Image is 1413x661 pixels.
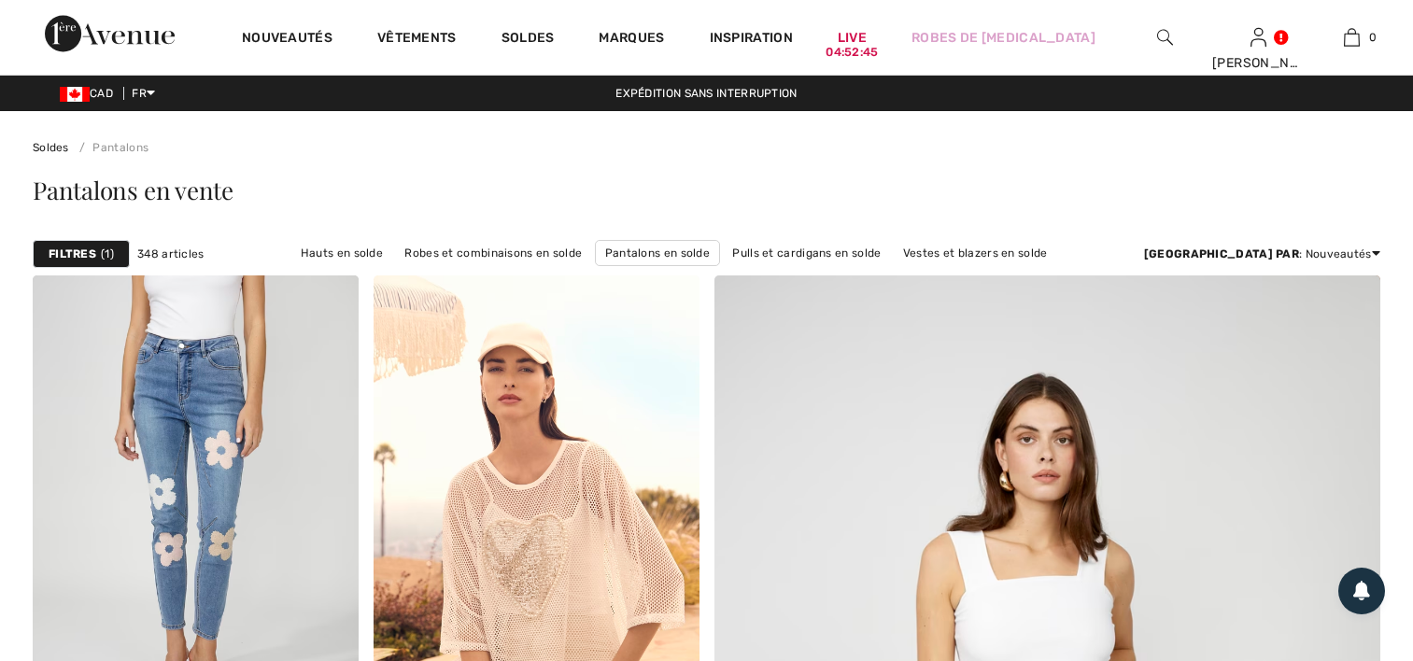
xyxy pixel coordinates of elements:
a: Se connecter [1251,28,1266,46]
img: Mon panier [1344,26,1360,49]
span: 0 [1369,29,1377,46]
a: Live04:52:45 [838,28,867,48]
a: Pantalons en solde [595,240,720,266]
a: Pantalons [72,141,148,154]
img: Canadian Dollar [60,87,90,102]
strong: [GEOGRAPHIC_DATA] par [1144,247,1299,260]
span: 348 articles [137,246,205,262]
a: Robes de [MEDICAL_DATA] [911,28,1095,48]
a: Vêtements d'extérieur en solde [630,266,823,290]
strong: Filtres [49,246,96,262]
a: Marques [599,30,664,49]
img: 1ère Avenue [45,15,175,52]
span: 1 [101,246,114,262]
img: recherche [1157,26,1173,49]
span: FR [132,87,155,100]
span: CAD [60,87,120,100]
img: Mes infos [1251,26,1266,49]
a: Nouveautés [242,30,332,49]
span: Inspiration [710,30,793,49]
iframe: Ouvre un widget dans lequel vous pouvez trouver plus d’informations [1294,521,1394,568]
a: 0 [1306,26,1397,49]
a: Soldes [502,30,555,49]
span: Pantalons en vente [33,174,233,206]
div: : Nouveautés [1144,246,1380,262]
a: Soldes [33,141,69,154]
a: Vêtements [377,30,457,49]
a: Hauts en solde [291,241,392,265]
a: Vestes et blazers en solde [894,241,1057,265]
a: Robes et combinaisons en solde [395,241,591,265]
div: [PERSON_NAME] [1212,53,1304,73]
div: 04:52:45 [826,44,878,62]
a: Pulls et cardigans en solde [723,241,890,265]
a: Jupes en solde [525,266,627,290]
